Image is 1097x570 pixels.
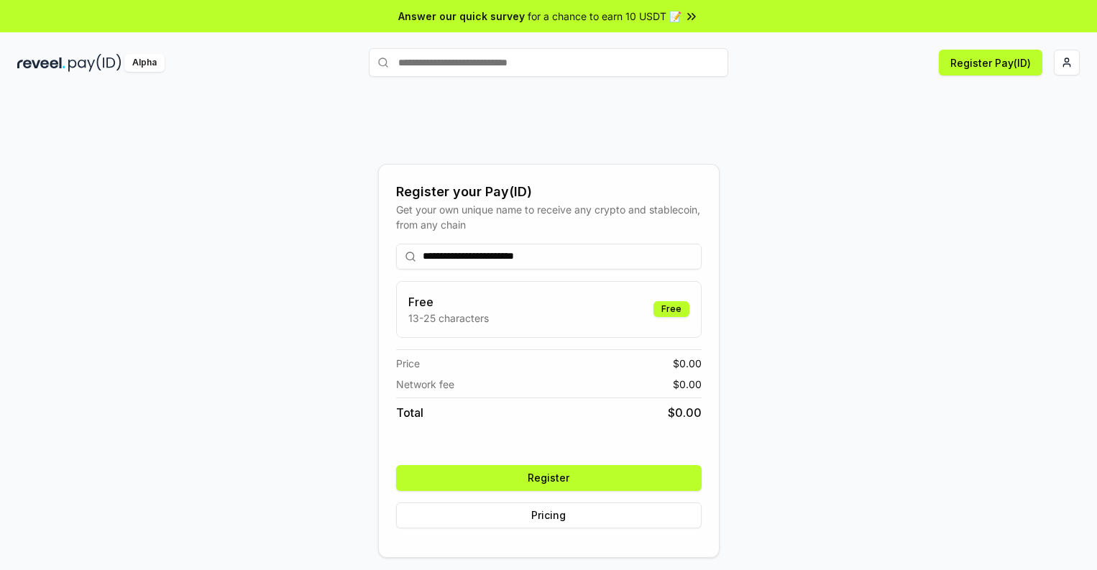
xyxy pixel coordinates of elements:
[398,9,525,24] span: Answer our quick survey
[17,54,65,72] img: reveel_dark
[653,301,689,317] div: Free
[396,202,702,232] div: Get your own unique name to receive any crypto and stablecoin, from any chain
[68,54,121,72] img: pay_id
[939,50,1042,75] button: Register Pay(ID)
[396,404,423,421] span: Total
[408,311,489,326] p: 13-25 characters
[673,356,702,371] span: $ 0.00
[396,377,454,392] span: Network fee
[408,293,489,311] h3: Free
[396,182,702,202] div: Register your Pay(ID)
[396,356,420,371] span: Price
[396,465,702,491] button: Register
[673,377,702,392] span: $ 0.00
[528,9,681,24] span: for a chance to earn 10 USDT 📝
[396,502,702,528] button: Pricing
[124,54,165,72] div: Alpha
[668,404,702,421] span: $ 0.00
